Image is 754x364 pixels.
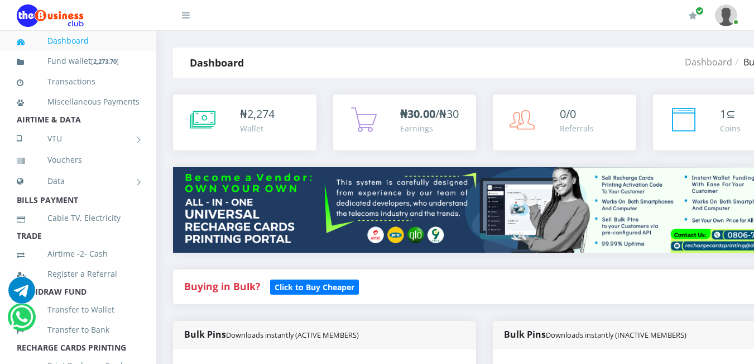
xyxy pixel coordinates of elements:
[17,297,140,323] a: Transfer to Wallet
[17,317,140,343] a: Transfer to Bank
[546,330,686,340] small: Downloads instantly (INACTIVE MEMBERS)
[240,106,275,122] div: ₦
[715,4,737,26] img: User
[504,328,686,341] strong: Bulk Pins
[400,106,459,121] span: /₦30
[695,7,704,15] span: Renew/Upgrade Subscription
[17,125,140,153] a: VTU
[17,4,84,27] img: Logo
[247,106,275,121] span: 2,274
[17,261,140,287] a: Register a Referral
[184,328,359,341] strong: Bulk Pins
[17,241,140,267] a: Airtime -2- Cash
[190,56,244,69] strong: Dashboard
[17,69,140,94] a: Transactions
[8,285,35,304] a: Chat for support
[226,330,359,340] small: Downloads instantly (ACTIVE MEMBERS)
[173,94,316,150] a: ₦2,274 Wallet
[17,205,140,231] a: Cable TV, Electricity
[17,48,140,74] a: Fund wallet[2,273.70]
[689,11,697,20] i: Renew/Upgrade Subscription
[17,167,140,195] a: Data
[17,89,140,115] a: Miscellaneous Payments
[720,106,726,121] span: 1
[560,106,576,121] span: 0/0
[685,56,732,68] a: Dashboard
[720,122,741,134] div: Coins
[400,122,459,134] div: Earnings
[17,147,140,173] a: Vouchers
[493,94,636,150] a: 0/0 Referrals
[270,280,359,293] a: Click to Buy Cheaper
[10,312,33,330] a: Chat for support
[91,57,119,65] small: [ ]
[275,282,354,292] b: Click to Buy Cheaper
[560,122,594,134] div: Referrals
[240,122,275,134] div: Wallet
[93,57,117,65] b: 2,273.70
[400,106,435,121] b: ₦30.00
[720,106,741,122] div: ⊆
[333,94,477,150] a: ₦30.00/₦30 Earnings
[17,28,140,54] a: Dashboard
[184,280,260,293] strong: Buying in Bulk?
